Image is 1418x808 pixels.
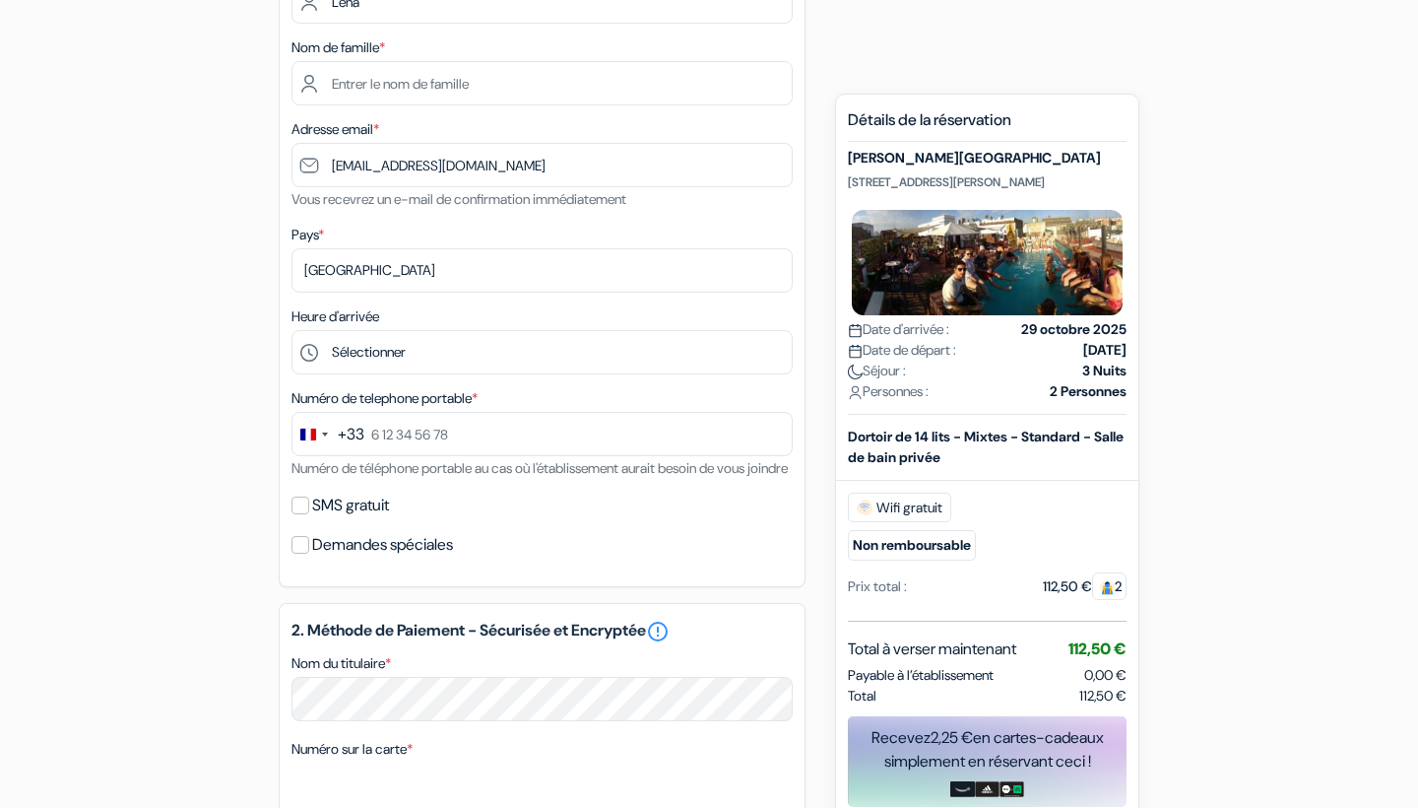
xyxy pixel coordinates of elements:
strong: 3 Nuits [1082,361,1127,381]
label: SMS gratuit [312,492,389,519]
label: Heure d'arrivée [291,306,379,327]
img: moon.svg [848,365,863,379]
label: Demandes spéciales [312,531,453,559]
span: 0,00 € [1084,666,1127,684]
span: 112,50 € [1068,639,1127,659]
img: uber-uber-eats-card.png [999,781,1024,797]
label: Pays [291,225,324,245]
div: Prix total : [848,576,907,597]
span: Total [848,686,876,707]
small: Numéro de téléphone portable au cas où l'établissement aurait besoin de vous joindre [291,459,788,477]
img: free_wifi.svg [857,500,872,515]
span: 2 [1092,572,1127,600]
span: Total à verser maintenant [848,638,1016,661]
div: Recevez en cartes-cadeaux simplement en réservant ceci ! [848,726,1127,774]
strong: [DATE] [1083,340,1127,361]
label: Nom de famille [291,37,385,58]
strong: 2 Personnes [1050,381,1127,402]
h5: Détails de la réservation [848,110,1127,142]
div: 112,50 € [1043,576,1127,597]
input: Entrer le nom de famille [291,61,793,105]
div: +33 [338,423,364,446]
b: Dortoir de 14 lits - Mixtes - Standard - Salle de bain privée [848,428,1124,466]
span: Date de départ : [848,340,956,361]
h5: 2. Méthode de Paiement - Sécurisée et Encryptée [291,620,793,643]
span: Wifi gratuit [848,493,951,522]
label: Numéro sur la carte [291,739,413,760]
img: calendar.svg [848,323,863,338]
span: Date d'arrivée : [848,319,949,340]
img: amazon-card-no-text.png [950,781,975,797]
img: calendar.svg [848,344,863,359]
input: Entrer adresse e-mail [291,143,793,187]
a: error_outline [646,620,670,643]
img: adidas-card.png [975,781,999,797]
h5: [PERSON_NAME][GEOGRAPHIC_DATA] [848,150,1127,167]
button: Change country, selected France (+33) [292,413,364,455]
small: Vous recevrez un e-mail de confirmation immédiatement [291,190,626,208]
input: 6 12 34 56 78 [291,412,793,456]
span: 2,25 € [931,727,973,748]
img: user_icon.svg [848,385,863,400]
img: guest.svg [1100,580,1115,595]
label: Numéro de telephone portable [291,388,478,409]
span: 112,50 € [1079,686,1127,707]
p: [STREET_ADDRESS][PERSON_NAME] [848,174,1127,190]
span: Séjour : [848,361,906,381]
span: Payable à l’établissement [848,665,994,686]
label: Nom du titulaire [291,653,391,674]
strong: 29 octobre 2025 [1021,319,1127,340]
small: Non remboursable [848,530,976,561]
label: Adresse email [291,119,379,140]
span: Personnes : [848,381,929,402]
